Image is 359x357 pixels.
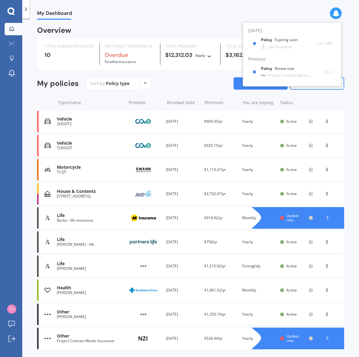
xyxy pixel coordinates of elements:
[195,53,205,59] div: Yearly
[261,66,275,70] b: Policy
[128,333,159,344] img: NZI
[57,339,123,343] div: Project Contract Works Insurance
[248,56,336,63] div: Previous
[242,167,275,173] div: Yearly
[37,27,71,33] div: Overview
[261,38,275,42] b: Policy
[44,52,95,58] div: 10
[57,261,123,266] div: Life
[204,263,226,269] span: $1,515.02/yr
[57,146,123,150] div: TOHOOT
[57,237,123,242] div: Life
[44,287,51,293] img: Health
[286,213,299,223] span: Update now
[57,315,123,319] div: [PERSON_NAME]
[286,167,297,172] span: Active
[166,142,199,149] div: [DATE]
[166,191,199,197] div: [DATE]
[128,236,159,248] img: Partners Life
[242,335,275,342] div: Yearly
[242,142,275,149] div: Yearly
[44,167,51,173] img: Motorcycle
[242,239,275,245] div: Yearly
[57,194,123,198] div: [STREET_ADDRESS]
[286,263,297,269] span: Active
[286,287,297,293] span: Active
[166,215,199,221] div: [DATE]
[204,312,226,317] span: $1,250.19/yr
[57,285,123,291] div: Health
[204,215,223,220] span: $916.92/yr
[44,335,51,342] img: Other
[280,100,313,106] div: Status
[205,100,238,106] div: Premium
[226,52,276,58] div: $3,162,828
[105,51,128,59] b: Overdue
[128,260,159,272] img: Other
[248,28,336,34] div: [DATE]
[128,212,159,224] img: AA
[167,100,200,106] div: Renewal date
[44,215,51,221] img: Life
[128,308,159,320] img: Other
[44,263,51,269] img: Life
[37,79,79,88] div: My policies
[166,287,199,293] div: [DATE]
[57,165,123,170] div: Motorcycle
[317,40,332,47] span: 1:01 AM
[57,218,123,223] div: Barbs - life insurance
[128,164,159,175] img: Swann
[166,311,199,317] div: [DATE]
[44,311,51,317] img: Other
[204,336,223,341] span: $526.44/yr
[44,191,50,197] img: House & Contents
[242,191,275,197] div: Yearly
[57,170,123,174] div: TCQT
[128,188,159,200] img: AMP
[57,141,123,146] div: Vehicle
[204,191,226,196] span: $2,732.07/yr
[243,100,276,106] div: You are paying
[129,100,162,106] div: Provider
[90,80,129,87] div: Sort by:
[275,38,298,42] div: Expiring soon
[268,45,292,49] div: Life Insurance
[242,263,275,269] div: Fortnightly
[166,167,199,173] div: [DATE]
[44,239,51,245] img: Life
[57,213,123,218] div: Life
[57,117,123,122] div: Vehicle
[204,143,223,148] span: $925.15/yr
[128,284,159,296] img: Southern Cross
[204,239,218,244] span: $756/yr
[106,80,129,87] div: Policy type
[286,119,297,124] span: Active
[44,43,95,49] div: TOTAL NUMBER OF POLICIES
[57,189,123,194] div: House & Contents
[204,287,226,293] span: $1,661.52/yr
[105,43,155,49] div: NEXT POLICY RENEWING IN
[166,118,199,125] div: [DATE]
[286,312,297,317] span: Active
[7,304,16,314] img: fb91e7276346e9af1b553d48017d3697
[58,100,124,106] div: Type/name
[234,77,288,90] a: Market Scan
[128,140,159,151] img: Cove
[44,118,51,125] img: Vehicle
[242,215,275,221] div: Monthly
[226,43,276,49] div: TOTAL SUM INSURED
[128,116,159,127] img: Cove
[204,167,226,172] span: $1,119.27/yr
[286,334,299,343] span: Update now
[286,191,297,196] span: Active
[57,334,123,339] div: Other
[165,43,215,49] div: TOTAL PREMIUMS
[275,66,294,70] div: Renew now
[242,287,275,293] div: Monthly
[268,73,324,78] div: Project Contract Works Insurance
[57,122,123,126] div: 2HOOT2
[242,311,275,317] div: Yearly
[324,69,332,75] span: 21 d
[44,142,51,149] img: Vehicle
[166,263,199,269] div: [DATE]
